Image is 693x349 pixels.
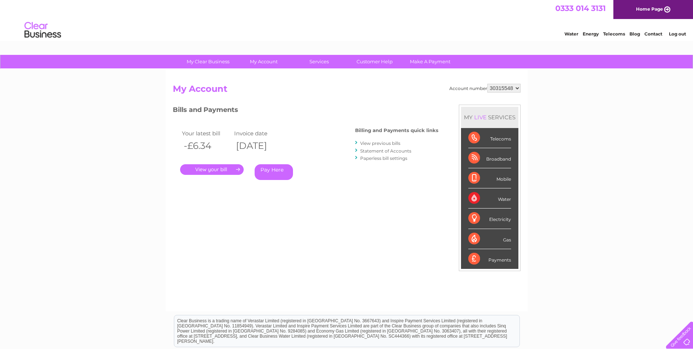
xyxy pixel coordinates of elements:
[629,31,640,37] a: Blog
[178,55,238,68] a: My Clear Business
[461,107,518,128] div: MY SERVICES
[232,138,285,153] th: [DATE]
[644,31,662,37] a: Contact
[232,128,285,138] td: Invoice date
[360,155,407,161] a: Paperless bill settings
[669,31,686,37] a: Log out
[24,19,61,41] img: logo.png
[289,55,349,68] a: Services
[174,4,519,35] div: Clear Business is a trading name of Verastar Limited (registered in [GEOGRAPHIC_DATA] No. 3667643...
[468,188,511,209] div: Water
[468,209,511,229] div: Electricity
[180,128,233,138] td: Your latest bill
[468,229,511,249] div: Gas
[173,105,438,117] h3: Bills and Payments
[180,164,244,175] a: .
[400,55,460,68] a: Make A Payment
[360,140,400,146] a: View previous bills
[583,31,599,37] a: Energy
[564,31,578,37] a: Water
[468,168,511,188] div: Mobile
[555,4,606,13] a: 0333 014 3131
[173,84,521,98] h2: My Account
[355,128,438,133] h4: Billing and Payments quick links
[233,55,294,68] a: My Account
[603,31,625,37] a: Telecoms
[468,249,511,269] div: Payments
[255,164,293,180] a: Pay Here
[180,138,233,153] th: -£6.34
[468,148,511,168] div: Broadband
[468,128,511,148] div: Telecoms
[344,55,405,68] a: Customer Help
[449,84,521,93] div: Account number
[473,114,488,121] div: LIVE
[360,148,411,154] a: Statement of Accounts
